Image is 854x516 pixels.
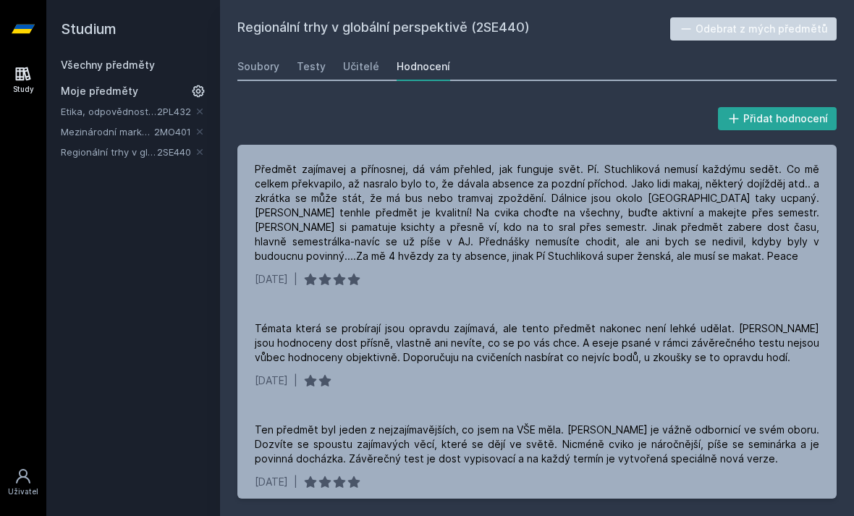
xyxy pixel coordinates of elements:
[397,52,450,81] a: Hodnocení
[237,59,279,74] div: Soubory
[61,145,157,159] a: Regionální trhy v globální perspektivě
[294,272,297,287] div: |
[8,486,38,497] div: Uživatel
[297,52,326,81] a: Testy
[343,59,379,74] div: Učitelé
[255,272,288,287] div: [DATE]
[61,59,155,71] a: Všechny předměty
[255,321,819,365] div: Témata která se probírají jsou opravdu zajímavá, ale tento předmět nakonec není lehké udělat. [PE...
[297,59,326,74] div: Testy
[61,84,138,98] span: Moje předměty
[294,475,297,489] div: |
[61,124,154,139] a: Mezinárodní marketing
[13,84,34,95] div: Study
[255,162,819,263] div: Předmět zajímavej a přínosnej, dá vám přehled, jak funguje svět. Pí. Stuchliková nemusí každýmu s...
[237,52,279,81] a: Soubory
[718,107,837,130] button: Přidat hodnocení
[157,146,191,158] a: 2SE440
[255,373,288,388] div: [DATE]
[237,17,670,41] h2: Regionální trhy v globální perspektivě (2SE440)
[294,373,297,388] div: |
[3,460,43,504] a: Uživatel
[343,52,379,81] a: Učitelé
[255,475,288,489] div: [DATE]
[255,423,819,466] div: Ten předmět byl jeden z nejzajímavějších, co jsem na VŠE měla. [PERSON_NAME] je vážně odbornicí v...
[670,17,837,41] button: Odebrat z mých předmětů
[157,106,191,117] a: 2PL432
[61,104,157,119] a: Etika, odpovědnost a udržitelnost v moderní společnosti
[3,58,43,102] a: Study
[397,59,450,74] div: Hodnocení
[154,126,191,138] a: 2MO401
